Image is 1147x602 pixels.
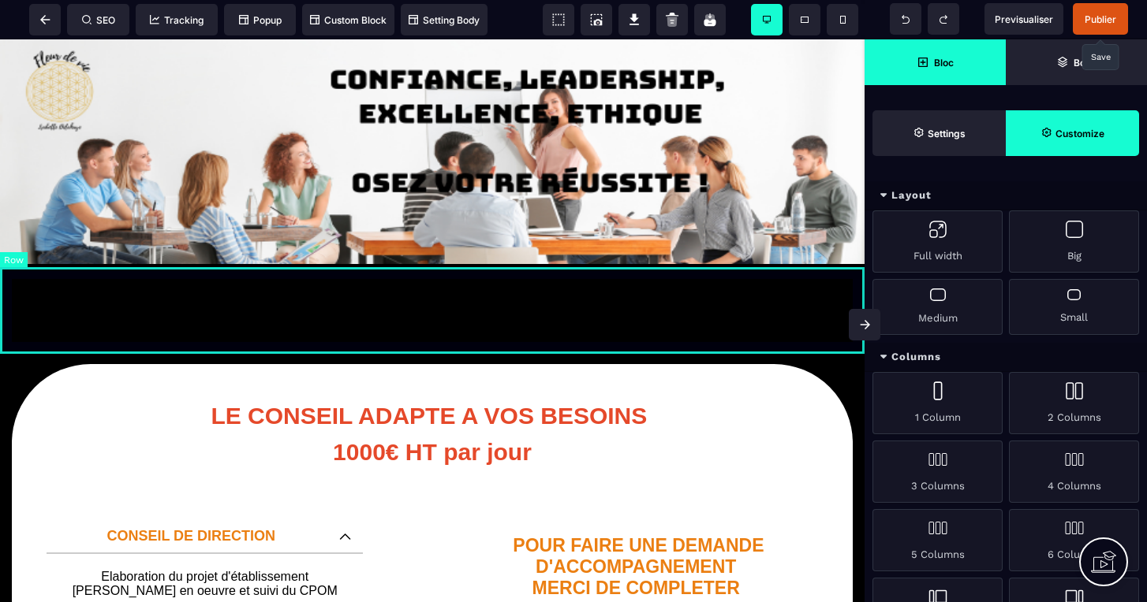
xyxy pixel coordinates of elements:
div: Full width [872,210,1003,273]
div: Layout [865,181,1147,210]
div: 4 Columns [1009,440,1139,503]
div: Small [1009,279,1139,335]
p: Elaboration du projet d'établissement [PERSON_NAME] en oeuvre et suivi du CPOM [62,530,347,559]
span: Previsualiser [995,13,1053,25]
div: Medium [872,279,1003,335]
strong: Customize [1055,128,1104,139]
span: Open Layer Manager [1006,39,1147,85]
div: 5 Columns [872,509,1003,571]
div: 3 Columns [872,440,1003,503]
strong: Bloc [934,57,954,69]
span: Settings [872,110,1006,156]
span: SEO [82,14,115,26]
div: 6 Columns [1009,509,1139,571]
div: 2 Columns [1009,372,1139,434]
span: Open Blocks [865,39,1006,85]
span: View components [543,4,574,35]
span: Preview [984,3,1063,35]
span: Setting Body [409,14,480,26]
b: LE CONSEIL ADAPTE A VOS BESOINS 1000€ HT par jour [211,363,653,425]
span: Open Style Manager [1006,110,1139,156]
span: Screenshot [581,4,612,35]
div: 1 Column [872,372,1003,434]
b: POUR FAIRE UNE DEMANDE D'ACCOMPAGNEMENT MERCI DE COMPLETER LE FORMULAIRE SUIVANT : [513,496,769,580]
span: Popup [239,14,282,26]
div: Columns [865,343,1147,372]
div: Big [1009,210,1139,273]
span: Custom Block [310,14,387,26]
strong: Settings [928,128,966,139]
span: Publier [1085,13,1116,25]
span: Tracking [150,14,204,26]
p: CONSEIL DE DIRECTION [58,489,323,505]
strong: Body [1074,57,1097,69]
